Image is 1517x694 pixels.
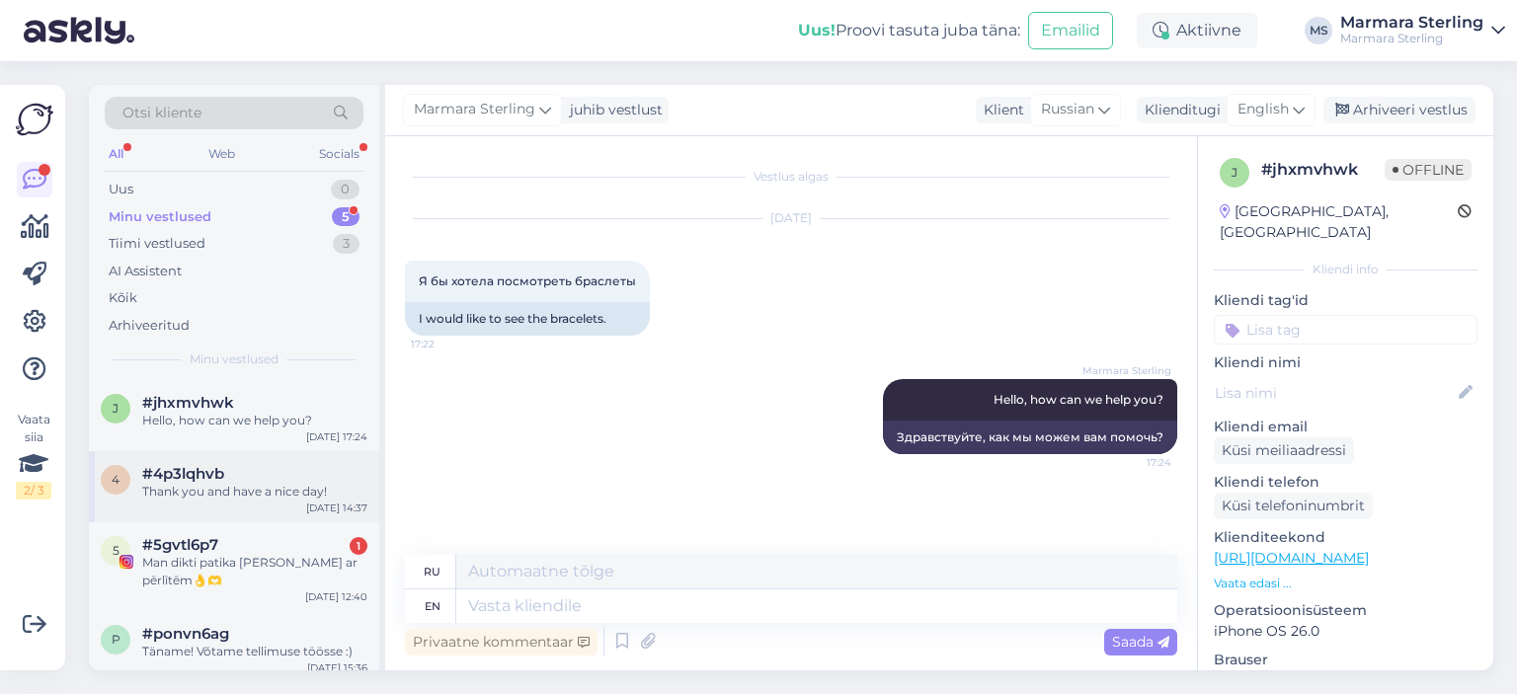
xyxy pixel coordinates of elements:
div: Uus [109,180,133,199]
div: Web [204,141,239,167]
p: Operatsioonisüsteem [1214,600,1477,621]
span: Hello, how can we help you? [994,392,1163,407]
div: juhib vestlust [562,100,663,120]
div: Küsi meiliaadressi [1214,437,1354,464]
span: 17:22 [411,337,485,351]
a: [URL][DOMAIN_NAME] [1214,549,1369,567]
div: 1 [350,537,367,555]
div: Kõik [109,288,137,308]
span: Minu vestlused [190,350,279,368]
div: MS [1305,17,1332,44]
b: Uus! [798,21,836,39]
span: 4 [112,472,120,487]
div: Hello, how can we help you? [142,412,367,429]
div: 5 [332,207,359,227]
span: Marmara Sterling [414,99,535,120]
span: Saada [1112,633,1169,651]
span: English [1238,99,1289,120]
span: Offline [1385,159,1472,181]
p: Vaata edasi ... [1214,575,1477,592]
p: Kliendi email [1214,417,1477,437]
div: Minu vestlused [109,207,211,227]
p: Kliendi tag'id [1214,290,1477,311]
span: 17:24 [1097,455,1171,470]
span: p [112,632,120,647]
div: [DATE] 17:24 [306,429,367,444]
div: Privaatne kommentaar [405,629,598,655]
span: #5gvtl6p7 [142,536,218,554]
div: # jhxmvhwk [1261,158,1385,182]
span: j [113,401,119,416]
div: Tiimi vestlused [109,234,205,254]
span: j [1232,165,1238,180]
div: Vestlus algas [405,168,1177,186]
div: [DATE] [405,209,1177,227]
div: Man dikti patika [PERSON_NAME] ar pērlītēm👌🫶 [142,554,367,589]
p: Brauser [1214,650,1477,670]
div: Vaata siia [16,411,51,500]
div: Klienditugi [1137,100,1221,120]
div: [DATE] 15:36 [307,660,367,675]
span: Я бы хотела посмотреть браслеты [419,273,636,288]
div: 0 [331,180,359,199]
div: All [105,141,127,167]
div: Здравствуйте, как мы можем вам помочь? [883,421,1177,454]
p: Klienditeekond [1214,527,1477,548]
p: Kliendi nimi [1214,352,1477,373]
div: Täname! Võtame tellimuse töösse :) [142,643,367,660]
span: Otsi kliente [122,103,201,123]
div: Proovi tasuta juba täna: [798,19,1020,42]
input: Lisa tag [1214,315,1477,345]
span: Russian [1041,99,1094,120]
div: 3 [333,234,359,254]
div: Aktiivne [1137,13,1257,48]
p: Kliendi telefon [1214,472,1477,493]
span: Marmara Sterling [1082,363,1171,378]
span: 5 [113,543,120,558]
div: Kliendi info [1214,261,1477,278]
div: I would like to see the bracelets. [405,302,650,336]
div: [GEOGRAPHIC_DATA], [GEOGRAPHIC_DATA] [1220,201,1458,243]
div: Arhiveeri vestlus [1323,97,1476,123]
a: Marmara SterlingMarmara Sterling [1340,15,1505,46]
span: #jhxmvhwk [142,394,234,412]
div: Marmara Sterling [1340,31,1483,46]
button: Emailid [1028,12,1113,49]
div: Socials [315,141,363,167]
div: Klient [976,100,1024,120]
img: Askly Logo [16,101,53,138]
div: Marmara Sterling [1340,15,1483,31]
span: #ponvn6ag [142,625,229,643]
div: Arhiveeritud [109,316,190,336]
input: Lisa nimi [1215,382,1455,404]
div: Küsi telefoninumbrit [1214,493,1373,519]
span: #4p3lqhvb [142,465,224,483]
div: AI Assistent [109,262,182,281]
div: [DATE] 14:37 [306,501,367,515]
div: Thank you and have a nice day! [142,483,367,501]
div: 2 / 3 [16,482,51,500]
p: iPhone OS 26.0 [1214,621,1477,642]
div: [DATE] 12:40 [305,589,367,604]
div: en [425,589,440,623]
div: ru [424,555,440,588]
